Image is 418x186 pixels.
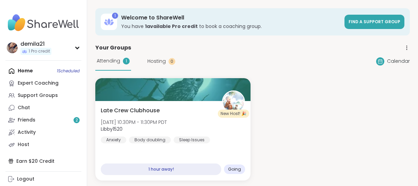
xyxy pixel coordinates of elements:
span: [DATE] 10:30PM - 11:30PM PDT [101,119,167,126]
img: Libby1520 [223,91,244,113]
img: ShareWell Nav Logo [5,11,81,35]
a: Expert Coaching [5,77,81,89]
div: Chat [18,104,30,111]
a: Logout [5,173,81,185]
div: Friends [18,117,35,124]
b: 1 available Pro credit [145,23,198,30]
div: Host [18,141,29,148]
div: Earn $20 Credit [5,155,81,167]
div: 1 [123,58,130,65]
span: 2 [76,117,78,123]
span: Attending [97,57,120,65]
a: Activity [5,126,81,139]
div: 0 [168,58,175,65]
span: Late Crew Clubhouse [101,106,160,115]
a: Support Groups [5,89,81,102]
span: Your Groups [95,44,131,52]
span: Hosting [147,58,166,65]
a: Friends2 [5,114,81,126]
h3: Welcome to ShareWell [121,14,340,22]
h3: You have to book a coaching group. [121,23,340,30]
a: Find a support group [344,15,404,29]
div: Anxiety [101,137,126,143]
b: Libby1520 [101,126,123,132]
div: Support Groups [18,92,58,99]
div: Expert Coaching [18,80,59,87]
div: Activity [18,129,36,136]
a: Host [5,139,81,151]
div: New Host! 🎉 [218,110,249,118]
img: demila21 [7,42,18,53]
div: 1 hour away! [101,163,221,175]
span: Going [228,167,241,172]
span: Find a support group [349,19,400,25]
div: demila21 [20,40,51,48]
a: Chat [5,102,81,114]
span: 1 Pro credit [29,48,50,54]
div: 1 [112,13,118,19]
span: Calendar [387,58,410,65]
div: Logout [17,176,34,183]
div: Sleep Issues [174,137,210,143]
div: Body doubling [129,137,171,143]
